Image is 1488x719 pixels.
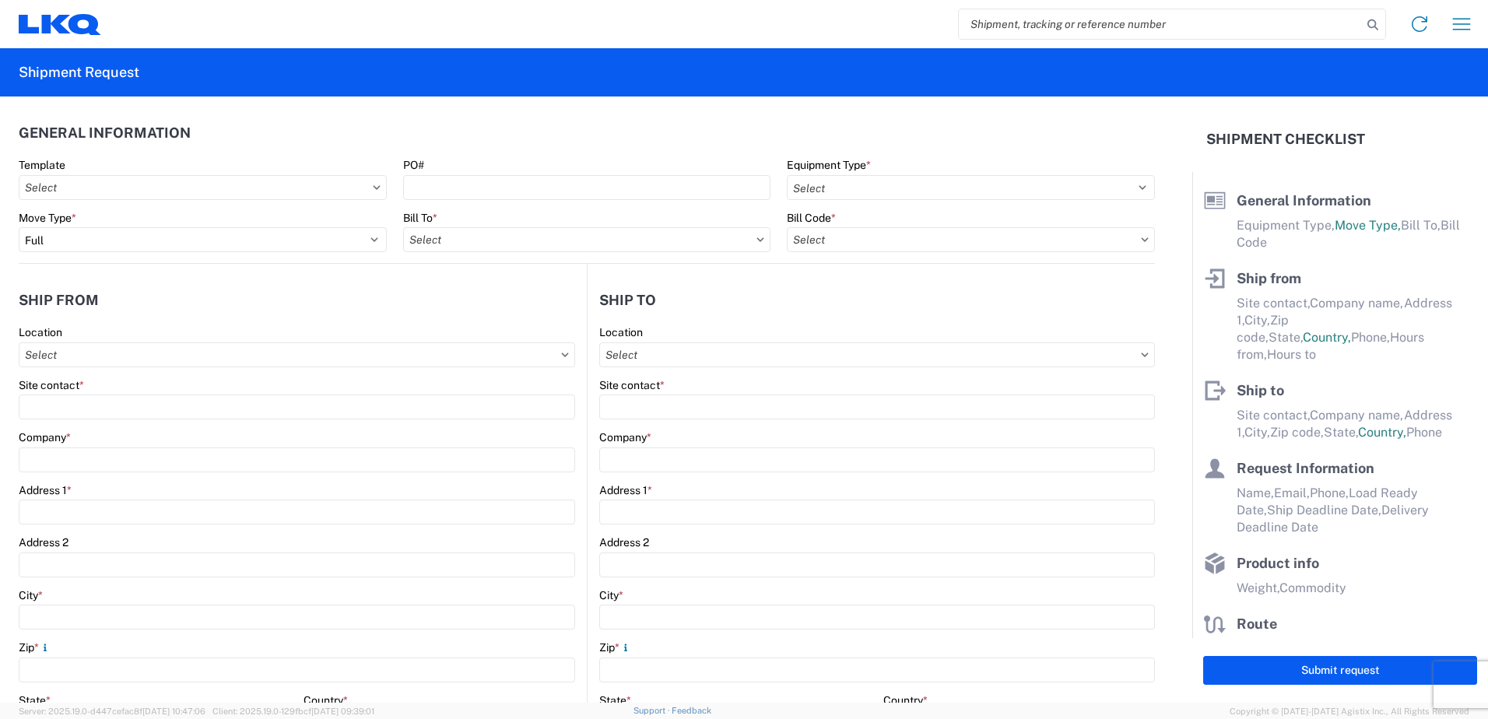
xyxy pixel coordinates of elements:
[599,535,649,549] label: Address 2
[1237,218,1335,233] span: Equipment Type,
[19,588,43,602] label: City
[1237,555,1319,571] span: Product info
[19,158,65,172] label: Template
[304,693,348,707] label: Country
[1237,486,1274,500] span: Name,
[1310,486,1349,500] span: Phone,
[599,430,651,444] label: Company
[19,640,51,654] label: Zip
[1267,503,1381,517] span: Ship Deadline Date,
[1351,330,1390,345] span: Phone,
[1237,580,1279,595] span: Weight,
[19,707,205,716] span: Server: 2025.19.0-d447cefac8f
[1203,656,1477,685] button: Submit request
[1237,192,1371,209] span: General Information
[1244,313,1270,328] span: City,
[212,707,374,716] span: Client: 2025.19.0-129fbcf
[19,693,51,707] label: State
[1358,425,1406,440] span: Country,
[599,693,631,707] label: State
[19,63,139,82] h2: Shipment Request
[19,125,191,141] h2: General Information
[959,9,1362,39] input: Shipment, tracking or reference number
[787,227,1155,252] input: Select
[1230,704,1469,718] span: Copyright © [DATE]-[DATE] Agistix Inc., All Rights Reserved
[1401,218,1441,233] span: Bill To,
[599,640,632,654] label: Zip
[1237,296,1310,310] span: Site contact,
[142,707,205,716] span: [DATE] 10:47:06
[599,342,1155,367] input: Select
[1237,408,1310,423] span: Site contact,
[599,378,665,392] label: Site contact
[311,707,374,716] span: [DATE] 09:39:01
[599,293,656,308] h2: Ship to
[1324,425,1358,440] span: State,
[883,693,928,707] label: Country
[1310,296,1404,310] span: Company name,
[403,158,424,172] label: PO#
[1335,218,1401,233] span: Move Type,
[19,483,72,497] label: Address 1
[1406,425,1442,440] span: Phone
[1270,425,1324,440] span: Zip code,
[672,706,711,715] a: Feedback
[19,430,71,444] label: Company
[19,378,84,392] label: Site contact
[1274,486,1310,500] span: Email,
[19,175,387,200] input: Select
[19,535,68,549] label: Address 2
[787,211,836,225] label: Bill Code
[599,325,643,339] label: Location
[1237,270,1301,286] span: Ship from
[599,483,652,497] label: Address 1
[633,706,672,715] a: Support
[403,227,771,252] input: Select
[1303,330,1351,345] span: Country,
[1267,347,1316,362] span: Hours to
[787,158,871,172] label: Equipment Type
[1206,130,1365,149] h2: Shipment Checklist
[403,211,437,225] label: Bill To
[1279,580,1346,595] span: Commodity
[19,325,62,339] label: Location
[1237,382,1284,398] span: Ship to
[599,588,623,602] label: City
[19,293,99,308] h2: Ship from
[1237,616,1277,632] span: Route
[1244,425,1270,440] span: City,
[19,342,575,367] input: Select
[1237,460,1374,476] span: Request Information
[1310,408,1404,423] span: Company name,
[1269,330,1303,345] span: State,
[19,211,76,225] label: Move Type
